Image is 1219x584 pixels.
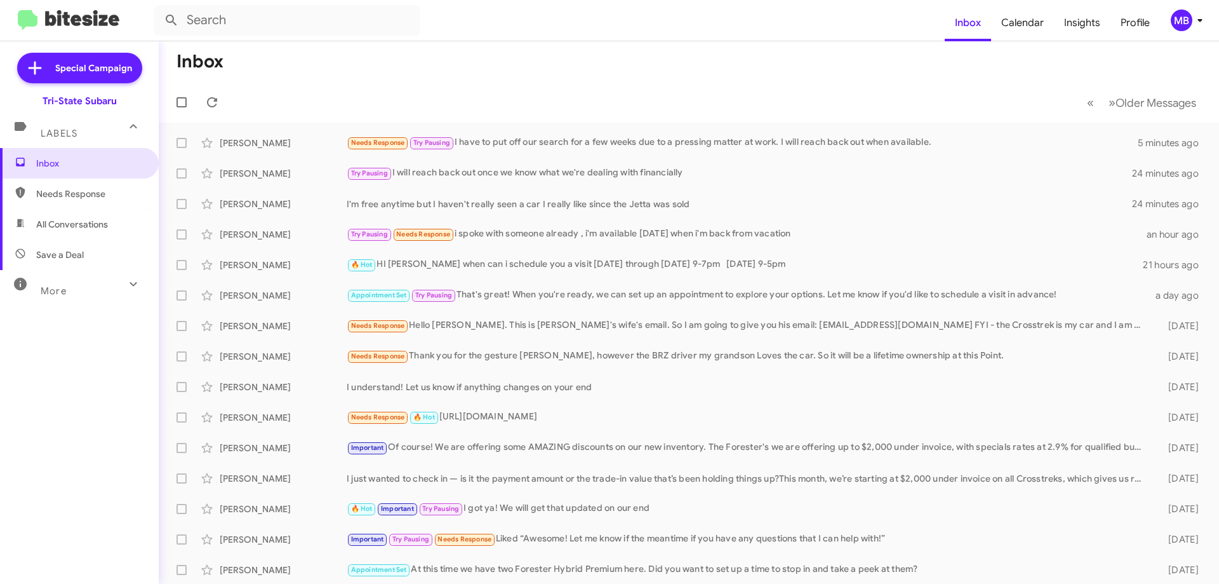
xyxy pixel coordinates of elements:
span: Needs Response [437,535,491,543]
div: [PERSON_NAME] [220,503,347,515]
div: [PERSON_NAME] [220,564,347,576]
span: Try Pausing [392,535,429,543]
button: Previous [1079,90,1102,116]
span: Save a Deal [36,248,84,261]
span: Older Messages [1116,96,1196,110]
span: « [1087,95,1094,111]
span: More [41,285,67,297]
span: Needs Response [351,139,405,147]
span: Important [381,505,414,513]
a: Special Campaign [17,53,142,83]
span: Important [351,444,384,452]
div: I understand! Let us know if anything changes on your end [347,381,1148,393]
div: [PERSON_NAME] [220,381,347,393]
nav: Page navigation example [1080,90,1204,116]
div: [PERSON_NAME] [220,533,347,546]
div: [PERSON_NAME] [220,411,347,424]
div: [PERSON_NAME] [220,228,347,241]
span: Try Pausing [351,230,388,238]
span: Try Pausing [415,291,452,299]
div: I got ya! We will get that updated on our end [347,501,1148,516]
span: Special Campaign [55,62,132,74]
div: I have to put off our search for a few weeks due to a pressing matter at work. I will reach back ... [347,135,1138,150]
div: Liked “Awesome! Let me know if the meantime if you have any questions that I can help with!” [347,532,1148,547]
button: MB [1160,10,1205,31]
div: 24 minutes ago [1133,198,1209,210]
div: Thank you for the gesture [PERSON_NAME], however the BRZ driver my grandson Loves the car. So it ... [347,349,1148,363]
span: Try Pausing [351,169,388,177]
div: [DATE] [1148,503,1209,515]
div: 5 minutes ago [1138,137,1209,149]
h1: Inbox [177,51,223,72]
div: [DATE] [1148,320,1209,332]
div: [DATE] [1148,411,1209,424]
div: [DATE] [1148,350,1209,363]
div: [DATE] [1148,442,1209,454]
span: » [1109,95,1116,111]
span: Needs Response [351,413,405,421]
span: Needs Response [351,352,405,360]
div: At this time we have two Forester Hybrid Premium here. Did you want to set up a time to stop in a... [347,562,1148,577]
div: That's great! When you're ready, we can set up an appointment to explore your options. Let me kno... [347,288,1148,302]
div: an hour ago [1147,228,1209,241]
div: [DATE] [1148,564,1209,576]
div: [PERSON_NAME] [220,167,347,180]
div: Of course! We are offering some AMAZING discounts on our new inventory. The Forester's we are off... [347,440,1148,455]
div: [DATE] [1148,381,1209,393]
div: HI [PERSON_NAME] when can i schedule you a visit [DATE] through [DATE] 9-7pm [DATE] 9-5pm [347,257,1143,272]
div: [PERSON_NAME] [220,198,347,210]
div: [DATE] [1148,533,1209,546]
div: [PERSON_NAME] [220,137,347,149]
button: Next [1101,90,1204,116]
span: Appointment Set [351,291,407,299]
div: [PERSON_NAME] [220,442,347,454]
div: I just wanted to check in — is it the payment amount or the trade-in value that’s been holding th... [347,472,1148,485]
div: i spoke with someone already , i'm available [DATE] when i'm back from vacation [347,227,1147,241]
div: I'm free anytime but I haven't really seen a car I really like since the Jetta was sold [347,198,1133,210]
div: Hello [PERSON_NAME]. This is [PERSON_NAME]'s wife's email. So I am going to give you his email: [... [347,318,1148,333]
div: [DATE] [1148,472,1209,485]
div: a day ago [1148,289,1209,302]
div: [URL][DOMAIN_NAME] [347,410,1148,424]
a: Profile [1110,4,1160,41]
div: 24 minutes ago [1133,167,1209,180]
span: 🔥 Hot [351,505,373,513]
span: Needs Response [351,322,405,330]
span: 🔥 Hot [413,413,435,421]
div: [PERSON_NAME] [220,289,347,302]
span: Important [351,535,384,543]
a: Insights [1054,4,1110,41]
span: Appointment Set [351,566,407,574]
span: All Conversations [36,218,108,231]
span: Try Pausing [413,139,450,147]
div: MB [1171,10,1192,31]
span: Needs Response [396,230,450,238]
span: Try Pausing [422,505,459,513]
div: Tri-State Subaru [43,95,117,107]
div: [PERSON_NAME] [220,259,347,271]
div: [PERSON_NAME] [220,350,347,363]
span: Labels [41,128,77,139]
div: 21 hours ago [1143,259,1209,271]
a: Inbox [945,4,991,41]
div: I will reach back out once we know what we're dealing with financially [347,166,1133,180]
span: Needs Response [36,187,144,200]
span: Inbox [36,157,144,170]
input: Search [154,5,420,36]
span: 🔥 Hot [351,261,373,269]
a: Calendar [991,4,1054,41]
div: [PERSON_NAME] [220,472,347,485]
div: [PERSON_NAME] [220,320,347,332]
